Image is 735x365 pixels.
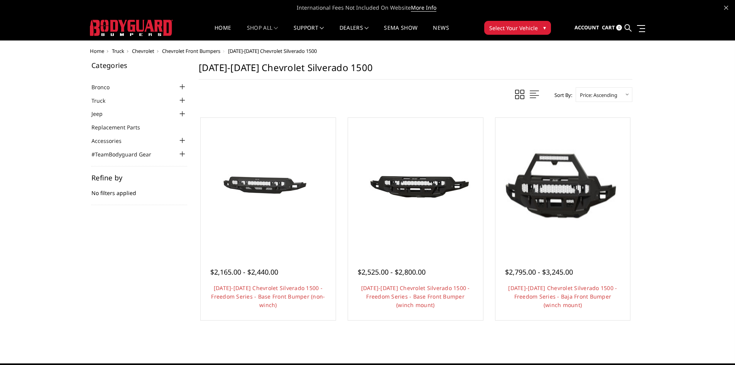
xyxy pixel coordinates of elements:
[90,48,104,54] a: Home
[358,267,426,277] span: $2,525.00 - $2,800.00
[508,284,617,309] a: [DATE]-[DATE] Chevrolet Silverado 1500 - Freedom Series - Baja Front Bumper (winch mount)
[228,48,317,54] span: [DATE]-[DATE] Chevrolet Silverado 1500
[91,123,150,131] a: Replacement Parts
[91,174,187,181] h5: Refine by
[411,4,436,12] a: More Info
[91,174,187,205] div: No filters applied
[210,267,278,277] span: $2,165.00 - $2,440.00
[91,110,112,118] a: Jeep
[550,89,572,101] label: Sort By:
[361,284,470,309] a: [DATE]-[DATE] Chevrolet Silverado 1500 - Freedom Series - Base Front Bumper (winch mount)
[203,120,334,251] a: 2022-2025 Chevrolet Silverado 1500 - Freedom Series - Base Front Bumper (non-winch) 2022-2025 Che...
[602,24,615,31] span: Cart
[384,25,417,40] a: SEMA Show
[602,17,622,38] a: Cart 0
[91,62,187,69] h5: Categories
[543,24,546,32] span: ▾
[91,97,115,105] a: Truck
[91,137,131,145] a: Accessories
[616,25,622,31] span: 0
[484,21,551,35] button: Select Your Vehicle
[294,25,324,40] a: Support
[574,24,599,31] span: Account
[354,151,477,220] img: 2022-2025 Chevrolet Silverado 1500 - Freedom Series - Base Front Bumper (winch mount)
[340,25,369,40] a: Dealers
[162,48,220,54] a: Chevrolet Front Bumpers
[215,25,231,40] a: Home
[497,120,629,251] img: 2022-2025 Chevrolet Silverado 1500 - Freedom Series - Baja Front Bumper (winch mount)
[489,24,538,32] span: Select Your Vehicle
[112,48,124,54] a: Truck
[211,284,325,309] a: [DATE]-[DATE] Chevrolet Silverado 1500 - Freedom Series - Base Front Bumper (non-winch)
[350,120,481,251] a: 2022-2025 Chevrolet Silverado 1500 - Freedom Series - Base Front Bumper (winch mount) 2022-2025 C...
[574,17,599,38] a: Account
[247,25,278,40] a: shop all
[433,25,449,40] a: News
[505,267,573,277] span: $2,795.00 - $3,245.00
[91,83,119,91] a: Bronco
[199,62,632,80] h1: [DATE]-[DATE] Chevrolet Silverado 1500
[91,150,161,158] a: #TeamBodyguard Gear
[90,20,173,36] img: BODYGUARD BUMPERS
[132,48,154,54] a: Chevrolet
